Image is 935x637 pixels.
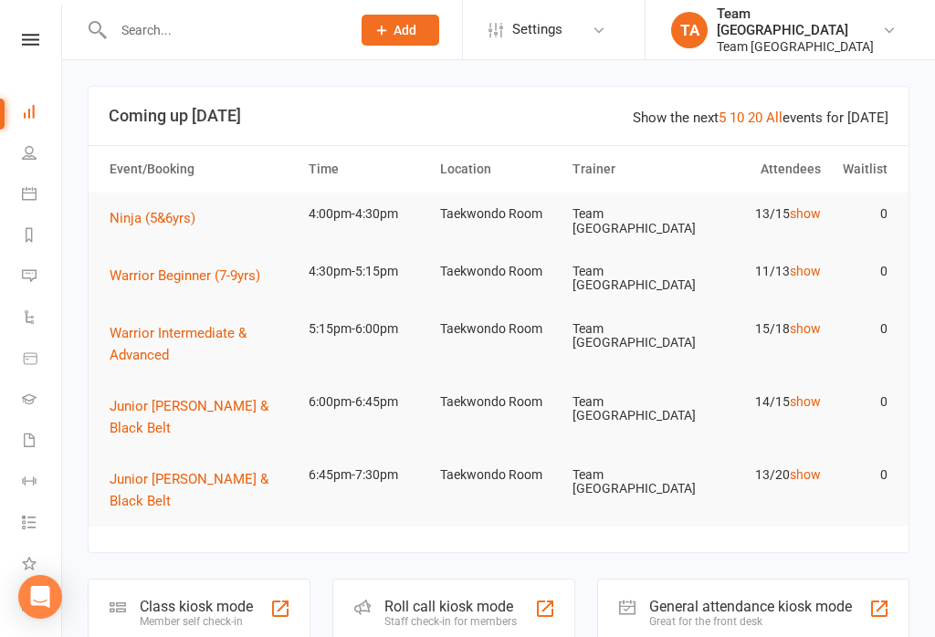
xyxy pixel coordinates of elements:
[432,146,564,193] th: Location
[110,207,208,229] button: Ninja (5&6yrs)
[110,468,292,512] button: Junior [PERSON_NAME] & Black Belt
[22,175,63,216] a: Calendar
[633,107,888,129] div: Show the next events for [DATE]
[384,598,517,615] div: Roll call kiosk mode
[564,146,697,193] th: Trainer
[829,250,895,293] td: 0
[564,454,697,511] td: Team [GEOGRAPHIC_DATA]
[697,381,829,423] td: 14/15
[564,250,697,308] td: Team [GEOGRAPHIC_DATA]
[110,267,260,284] span: Warrior Beginner (7-9yrs)
[110,210,195,226] span: Ninja (5&6yrs)
[730,110,744,126] a: 10
[110,471,268,509] span: Junior [PERSON_NAME] & Black Belt
[671,12,708,48] div: TA
[140,598,253,615] div: Class kiosk mode
[300,308,433,350] td: 5:15pm-6:00pm
[18,575,62,619] div: Open Intercom Messenger
[717,38,882,55] div: Team [GEOGRAPHIC_DATA]
[110,325,247,363] span: Warrior Intermediate & Advanced
[300,193,433,235] td: 4:00pm-4:30pm
[101,146,300,193] th: Event/Booking
[649,615,852,628] div: Great for the front desk
[790,321,821,336] a: show
[790,264,821,278] a: show
[790,394,821,409] a: show
[697,193,829,235] td: 13/15
[829,454,895,496] td: 0
[697,146,829,193] th: Attendees
[300,381,433,423] td: 6:00pm-6:45pm
[829,146,895,193] th: Waitlist
[432,250,564,293] td: Taekwondo Room
[697,308,829,350] td: 15/18
[717,5,882,38] div: Team [GEOGRAPHIC_DATA]
[22,134,63,175] a: People
[22,216,63,257] a: Reports
[22,545,63,586] a: What's New
[829,193,895,235] td: 0
[697,250,829,293] td: 11/13
[697,454,829,496] td: 13/20
[110,398,268,436] span: Junior [PERSON_NAME] & Black Belt
[432,193,564,235] td: Taekwondo Room
[22,93,63,134] a: Dashboard
[790,206,821,221] a: show
[829,308,895,350] td: 0
[362,15,439,46] button: Add
[790,467,821,482] a: show
[829,381,895,423] td: 0
[22,339,63,381] a: Product Sales
[300,250,433,293] td: 4:30pm-5:15pm
[748,110,762,126] a: 20
[110,265,273,287] button: Warrior Beginner (7-9yrs)
[300,454,433,496] td: 6:45pm-7:30pm
[384,615,517,628] div: Staff check-in for members
[564,381,697,438] td: Team [GEOGRAPHIC_DATA]
[140,615,253,628] div: Member self check-in
[432,308,564,350] td: Taekwondo Room
[564,193,697,250] td: Team [GEOGRAPHIC_DATA]
[432,381,564,423] td: Taekwondo Room
[300,146,433,193] th: Time
[512,9,562,50] span: Settings
[432,454,564,496] td: Taekwondo Room
[394,23,416,37] span: Add
[110,322,292,366] button: Warrior Intermediate & Advanced
[110,395,292,439] button: Junior [PERSON_NAME] & Black Belt
[108,17,338,43] input: Search...
[564,308,697,365] td: Team [GEOGRAPHIC_DATA]
[766,110,783,126] a: All
[719,110,726,126] a: 5
[649,598,852,615] div: General attendance kiosk mode
[109,107,888,125] h3: Coming up [DATE]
